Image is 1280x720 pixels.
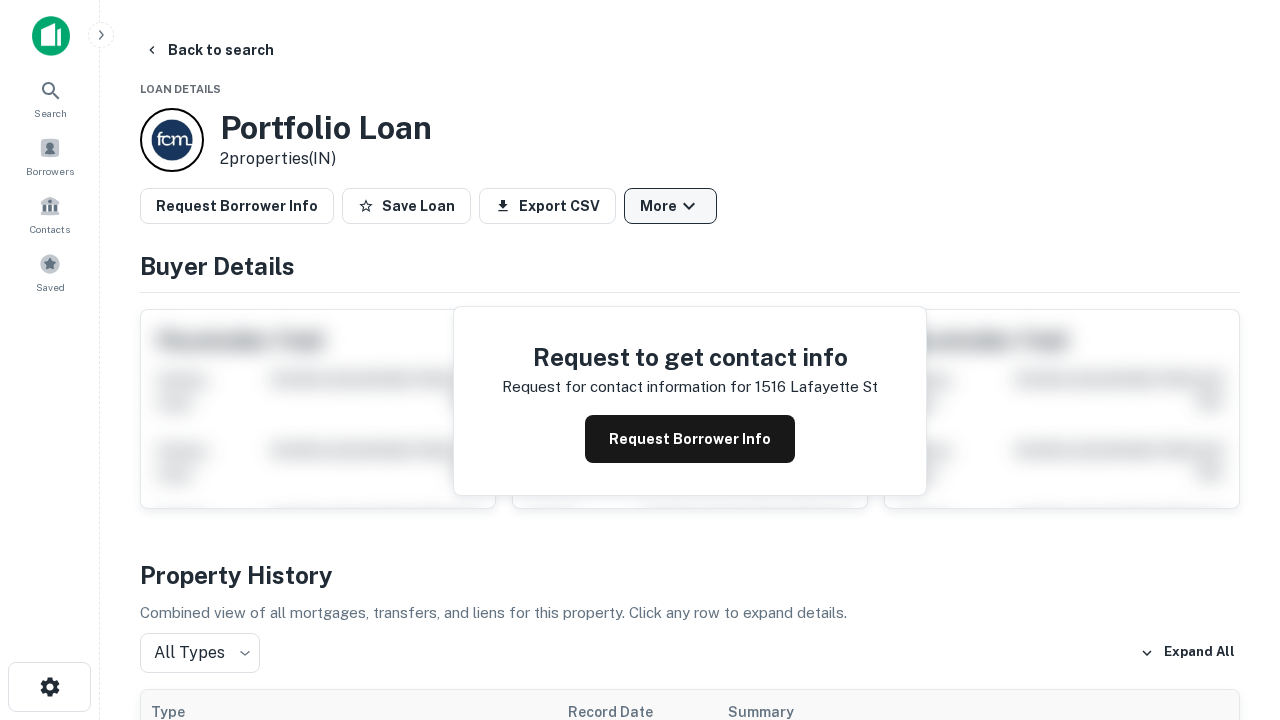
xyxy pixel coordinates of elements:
a: Contacts [6,187,94,241]
h4: Buyer Details [140,248,1240,284]
button: Back to search [136,32,282,68]
p: 2 properties (IN) [220,147,432,171]
h3: Portfolio Loan [220,109,432,147]
h4: Property History [140,557,1240,593]
button: Request Borrower Info [140,188,334,224]
button: Export CSV [479,188,616,224]
span: Saved [36,279,65,295]
img: capitalize-icon.png [32,16,70,56]
p: Request for contact information for [502,375,751,399]
div: All Types [140,633,260,673]
a: Saved [6,245,94,299]
a: Search [6,71,94,125]
a: Borrowers [6,129,94,183]
iframe: Chat Widget [1180,560,1280,656]
button: Expand All [1135,638,1240,668]
p: Combined view of all mortgages, transfers, and liens for this property. Click any row to expand d... [140,601,1240,625]
button: Request Borrower Info [585,415,795,463]
span: Loan Details [140,83,221,95]
span: Contacts [30,221,70,237]
button: Save Loan [342,188,471,224]
span: Search [34,105,67,121]
button: More [624,188,717,224]
span: Borrowers [26,163,74,179]
p: 1516 lafayette st [755,375,878,399]
h4: Request to get contact info [502,339,878,375]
